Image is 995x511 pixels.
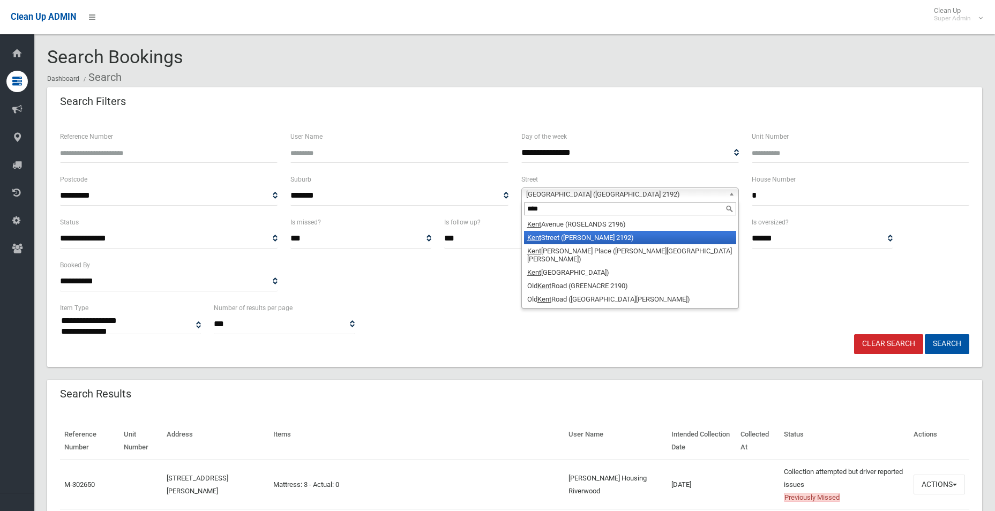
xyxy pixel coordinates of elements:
[290,174,311,185] label: Suburb
[524,279,736,292] li: Old Road (GREENACRE 2190)
[784,493,840,502] span: Previously Missed
[290,216,321,228] label: Is missed?
[526,188,724,201] span: [GEOGRAPHIC_DATA] ([GEOGRAPHIC_DATA] 2192)
[444,216,481,228] label: Is follow up?
[47,91,139,112] header: Search Filters
[667,460,737,510] td: [DATE]
[537,282,551,290] em: Kent
[162,423,269,460] th: Address
[934,14,971,22] small: Super Admin
[564,460,667,510] td: [PERSON_NAME] Housing Riverwood
[60,302,88,314] label: Item Type
[524,231,736,244] li: Street ([PERSON_NAME] 2192)
[524,244,736,266] li: [PERSON_NAME] Place ([PERSON_NAME][GEOGRAPHIC_DATA][PERSON_NAME])
[527,247,541,255] em: Kent
[780,460,909,510] td: Collection attempted but driver reported issues
[667,423,737,460] th: Intended Collection Date
[81,67,122,87] li: Search
[11,12,76,22] span: Clean Up ADMIN
[60,174,87,185] label: Postcode
[780,423,909,460] th: Status
[929,6,982,22] span: Clean Up
[736,423,779,460] th: Collected At
[909,423,969,460] th: Actions
[47,46,183,67] span: Search Bookings
[537,295,551,303] em: Kent
[60,423,119,460] th: Reference Number
[60,216,79,228] label: Status
[914,475,965,494] button: Actions
[527,220,541,228] em: Kent
[47,384,144,404] header: Search Results
[854,334,923,354] a: Clear Search
[214,302,293,314] label: Number of results per page
[290,131,323,142] label: User Name
[60,259,90,271] label: Booked By
[521,174,538,185] label: Street
[524,266,736,279] li: [GEOGRAPHIC_DATA])
[564,423,667,460] th: User Name
[167,474,228,495] a: [STREET_ADDRESS][PERSON_NAME]
[60,131,113,142] label: Reference Number
[524,292,736,306] li: Old Road ([GEOGRAPHIC_DATA][PERSON_NAME])
[119,423,162,460] th: Unit Number
[925,334,969,354] button: Search
[752,216,789,228] label: Is oversized?
[752,174,796,185] label: House Number
[269,460,565,510] td: Mattress: 3 - Actual: 0
[269,423,565,460] th: Items
[521,131,567,142] label: Day of the week
[524,217,736,231] li: Avenue (ROSELANDS 2196)
[47,75,79,82] a: Dashboard
[64,480,95,489] a: M-302650
[752,131,789,142] label: Unit Number
[527,234,541,242] em: Kent
[527,268,541,276] em: Kent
